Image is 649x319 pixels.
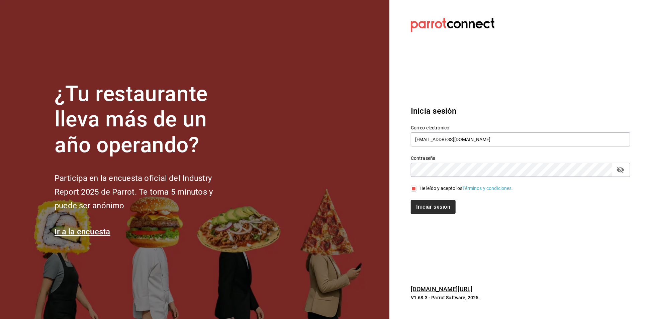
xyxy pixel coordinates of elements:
[411,294,591,301] p: V1.68.3 - Parrot Software, 2025.
[55,172,235,212] h2: Participa en la encuesta oficial del Industry Report 2025 de Parrot. Te toma 5 minutos y puede se...
[615,164,626,176] button: passwordField
[420,185,513,192] div: He leído y acepto los
[411,132,630,146] input: Ingresa tu correo electrónico
[411,286,472,293] a: [DOMAIN_NAME][URL]
[411,200,456,214] button: Iniciar sesión
[411,156,630,161] label: Contraseña
[463,186,513,191] a: Términos y condiciones.
[55,227,110,236] a: Ir a la encuesta
[411,125,630,130] label: Correo electrónico
[411,105,591,117] h3: Inicia sesión
[55,81,235,158] h1: ¿Tu restaurante lleva más de un año operando?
